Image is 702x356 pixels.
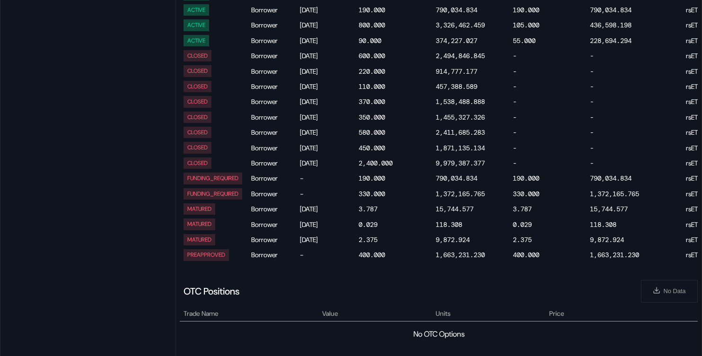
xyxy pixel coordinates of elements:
div: CLOSED [187,160,208,166]
div: 400.000 [359,251,385,259]
div: [DATE] [300,4,357,16]
div: Borrower [251,19,298,31]
div: 190.000 [513,174,539,182]
div: - [300,173,357,184]
span: Value [322,309,338,319]
div: 3,326,462.459 [436,21,485,29]
div: 2,411,685.283 [436,128,485,137]
div: [DATE] [300,19,357,31]
div: 330.000 [359,190,385,198]
div: 0.029 [513,220,532,229]
div: [DATE] [300,127,357,138]
div: 400.000 [513,251,539,259]
div: - [300,188,357,200]
div: 110.000 [359,82,385,91]
div: - [590,81,684,92]
div: Borrower [251,112,298,123]
div: CLOSED [187,68,208,74]
div: No OTC Options [413,329,465,339]
div: Borrower [251,4,298,16]
div: 55.000 [513,36,535,45]
div: 105.000 [513,21,539,29]
div: [DATE] [300,65,357,77]
div: - [513,81,588,92]
div: MATURED [187,221,211,227]
div: 1,871,135.134 [436,144,485,152]
div: 600.000 [359,52,385,60]
div: 580.000 [359,128,385,137]
div: - [590,112,684,123]
div: 790,034.834 [436,174,477,182]
div: 914,777.177 [436,67,477,76]
div: 370.000 [359,97,385,106]
div: Borrower [251,218,298,230]
div: 15,744.577 [436,205,474,213]
div: 190.000 [359,174,385,182]
div: - [590,65,684,77]
div: PREAPPROVED [187,252,225,258]
div: - [590,50,684,61]
div: 9,872.924 [590,235,624,244]
div: ACTIVE [187,7,205,13]
div: 3.787 [359,205,377,213]
div: Borrower [251,96,298,107]
div: MATURED [187,206,211,212]
div: 436,598.198 [590,21,632,29]
div: CLOSED [187,98,208,105]
div: CLOSED [187,114,208,121]
span: Price [549,309,564,319]
div: Borrower [251,157,298,169]
div: [DATE] [300,218,357,230]
div: FUNDING_REQUIRED [187,175,238,182]
div: - [513,157,588,169]
div: [DATE] [300,81,357,92]
div: - [590,96,684,107]
span: Units [436,309,451,319]
div: 1,372,165.765 [590,190,639,198]
div: 190.000 [359,6,385,14]
div: 118.308 [590,220,616,229]
div: 3.787 [513,205,532,213]
div: Borrower [251,142,298,153]
div: - [513,142,588,153]
div: Borrower [251,65,298,77]
div: [DATE] [300,157,357,169]
div: Borrower [251,127,298,138]
div: FUNDING_REQUIRED [187,191,238,197]
div: 1,455,327.326 [436,113,485,122]
div: - [590,157,684,169]
div: - [513,127,588,138]
div: - [300,249,357,260]
div: 457,388.589 [436,82,477,91]
div: [DATE] [300,96,357,107]
div: 800.000 [359,21,385,29]
div: 790,034.834 [436,6,477,14]
div: ACTIVE [187,22,205,28]
div: - [513,65,588,77]
div: - [513,96,588,107]
div: Borrower [251,173,298,184]
div: [DATE] [300,50,357,61]
div: 9,872.924 [436,235,470,244]
div: 1,538,488.888 [436,97,485,106]
div: 15,744.577 [590,205,628,213]
span: Trade Name [184,309,219,319]
div: 190.000 [513,6,539,14]
div: CLOSED [187,144,208,151]
div: - [513,50,588,61]
div: 2.375 [513,235,532,244]
div: 228,694.294 [590,36,632,45]
div: [DATE] [300,112,357,123]
div: 9,979,387.377 [436,159,485,167]
div: 0.029 [359,220,377,229]
div: - [513,112,588,123]
div: 2,400.000 [359,159,393,167]
div: 374,227.027 [436,36,477,45]
div: CLOSED [187,129,208,136]
div: OTC Positions [184,285,239,297]
div: - [590,127,684,138]
div: 2,494,846.845 [436,52,485,60]
div: [DATE] [300,234,357,245]
div: Borrower [251,249,298,260]
div: Borrower [251,188,298,200]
